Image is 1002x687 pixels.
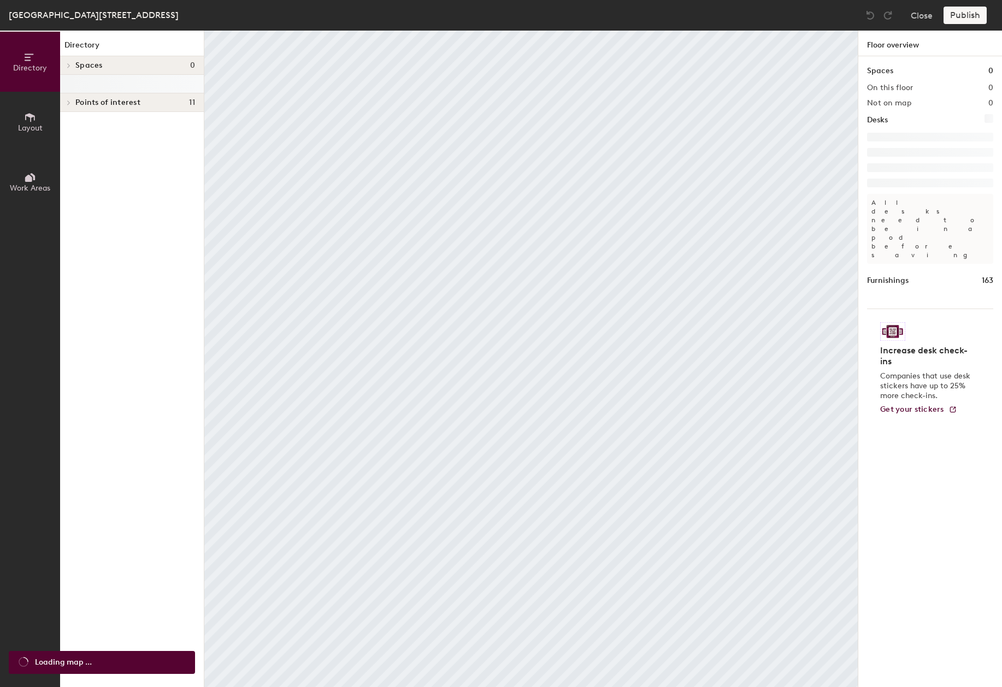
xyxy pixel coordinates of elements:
span: Get your stickers [880,405,944,414]
p: All desks need to be in a pod before saving [867,194,993,264]
span: Points of interest [75,98,140,107]
span: Directory [13,63,47,73]
h2: On this floor [867,84,913,92]
h1: Floor overview [858,31,1002,56]
span: Loading map ... [35,656,92,668]
h1: Furnishings [867,275,909,287]
h1: Spaces [867,65,893,77]
h4: Increase desk check-ins [880,345,974,367]
a: Get your stickers [880,405,957,414]
p: Companies that use desk stickers have up to 25% more check-ins. [880,371,974,401]
h2: 0 [988,99,993,108]
canvas: Map [204,31,858,687]
span: 11 [189,98,195,107]
h2: Not on map [867,99,911,108]
img: Sticker logo [880,322,905,341]
h1: 163 [982,275,993,287]
h2: 0 [988,84,993,92]
span: Work Areas [10,183,50,193]
img: Redo [882,10,893,21]
h1: Desks [867,114,888,126]
h1: 0 [988,65,993,77]
span: Spaces [75,61,103,70]
span: 0 [190,61,195,70]
span: Layout [18,123,43,133]
div: [GEOGRAPHIC_DATA][STREET_ADDRESS] [9,8,179,22]
img: Undo [865,10,876,21]
h1: Directory [60,39,204,56]
button: Close [911,7,933,24]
